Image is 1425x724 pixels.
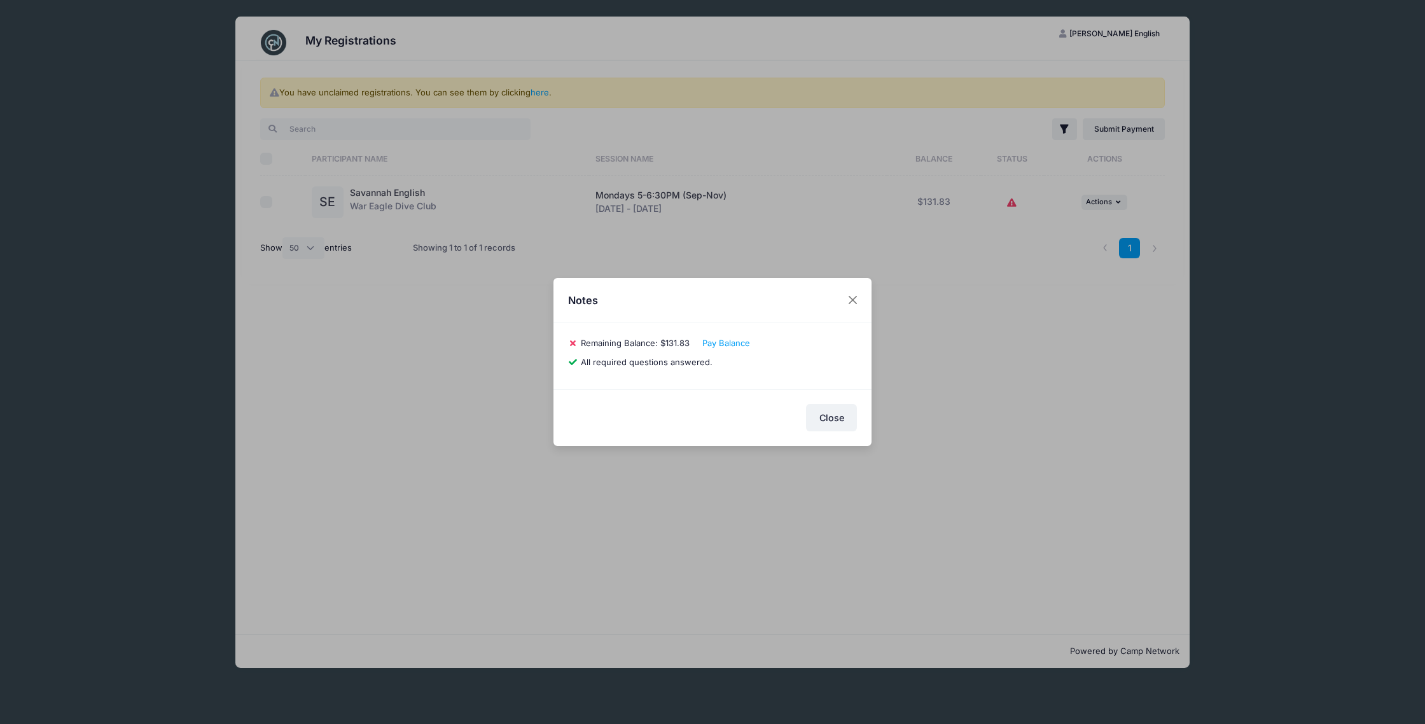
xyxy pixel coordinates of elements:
[581,338,658,348] span: Remaining Balance:
[581,357,712,367] span: All required questions answered.
[806,404,857,431] button: Close
[702,338,750,348] a: Pay Balance
[842,289,865,312] button: Close
[568,293,598,308] h4: Notes
[660,338,690,348] span: $131.83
